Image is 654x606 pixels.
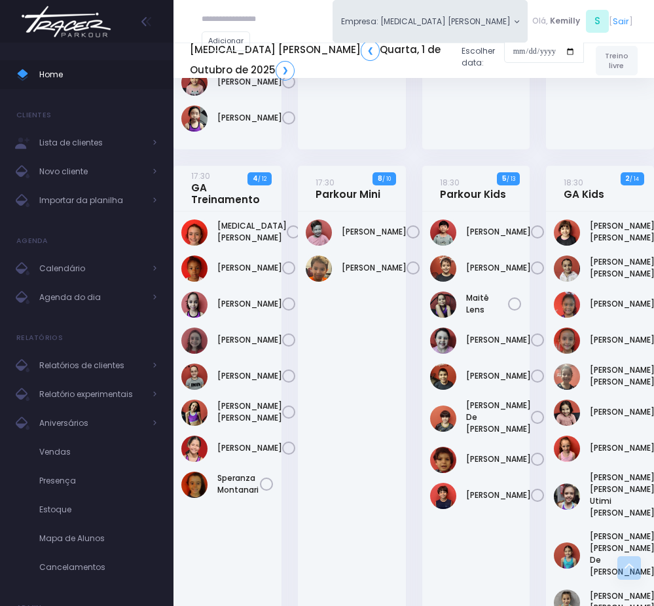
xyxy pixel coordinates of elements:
[39,386,144,403] span: Relatório experimentais
[276,61,295,81] a: ❯
[466,400,531,435] a: [PERSON_NAME] De [PERSON_NAME]
[39,559,157,576] span: Cancelamentos
[430,328,456,354] img: Manuela Soggio
[528,8,638,35] div: [ ]
[217,112,282,124] a: [PERSON_NAME]
[554,328,580,354] img: Lara Araújo
[181,472,208,498] img: Speranza Montanari Ferreira
[440,177,460,188] small: 18:30
[181,400,208,426] img: Manuela Ary Madruga
[564,177,583,188] small: 18:30
[316,177,335,188] small: 17:30
[554,400,580,426] img: Liz Stetz Tavernaro Torres
[39,289,144,306] span: Agenda do dia
[202,31,250,51] a: Adicionar
[39,415,144,432] span: Aniversários
[16,102,51,128] h4: Clientes
[39,260,144,277] span: Calendário
[316,176,380,200] a: 17:30Parkour Mini
[39,444,157,461] span: Vendas
[554,256,580,282] img: Carolina Lima Trindade
[306,256,332,282] img: Theodoro Tarcitano
[554,219,580,246] img: Ana Maya Sanches Fernandes
[217,442,282,454] a: [PERSON_NAME]
[217,400,282,424] a: [PERSON_NAME] [PERSON_NAME]
[378,174,382,183] strong: 8
[181,105,208,132] img: Serena Tseng
[39,66,157,83] span: Home
[466,292,509,316] a: Maitê Lens
[466,334,531,346] a: [PERSON_NAME]
[181,219,208,246] img: Allegra Montanari Ferreira
[502,174,507,183] strong: 5
[191,170,260,206] a: 17:30GA Treinamento
[532,15,548,27] span: Olá,
[554,483,580,510] img: Maria Cecília Utimi de Sousa
[217,220,287,244] a: [MEDICAL_DATA][PERSON_NAME]
[217,262,282,274] a: [PERSON_NAME]
[440,176,506,200] a: 18:30Parkour Kids
[430,406,456,432] img: Rafael De Paula Silva
[630,175,639,183] small: / 14
[181,256,208,282] img: Laura Varjão
[191,170,210,181] small: 17:30
[430,447,456,473] img: Renan Parizzi Durães
[625,174,630,183] strong: 2
[253,174,258,183] strong: 4
[430,364,456,390] img: Noah Amorim
[554,292,580,318] img: Giovanna Melo
[39,357,144,374] span: Relatórios de clientes
[466,370,531,382] a: [PERSON_NAME]
[217,298,282,310] a: [PERSON_NAME]
[39,530,157,547] span: Mapa de Alunos
[258,175,266,183] small: / 12
[596,46,638,75] a: Treino livre
[190,41,452,80] h5: [MEDICAL_DATA] [PERSON_NAME] Quarta, 1 de Outubro de 2025
[466,226,531,238] a: [PERSON_NAME]
[39,134,144,151] span: Lista de clientes
[181,436,208,462] img: Manuela Moretz Andrade
[16,228,48,254] h4: Agenda
[342,262,407,274] a: [PERSON_NAME]
[586,10,609,33] span: S
[466,489,531,501] a: [PERSON_NAME]
[554,436,580,462] img: Liz Valotto
[430,256,456,282] img: João Pedro Perregil
[190,37,584,84] div: Escolher data:
[217,472,260,496] a: Speranza Montanari
[39,163,144,180] span: Novo cliente
[613,15,629,28] a: Sair
[181,364,208,390] img: Maite Magri Loureiro
[466,453,531,465] a: [PERSON_NAME]
[430,219,456,246] img: Henrique Saito
[181,292,208,318] img: Luiza Lima Marinelli
[39,472,157,489] span: Presença
[39,501,157,518] span: Estoque
[507,175,515,183] small: / 13
[306,219,332,246] img: Dante Custodio Vizzotto
[39,192,144,209] span: Importar da planilha
[430,292,456,318] img: Maitê Lens
[181,328,208,354] img: Lívia Denz Machado Borges
[564,176,604,200] a: 18:30GA Kids
[466,262,531,274] a: [PERSON_NAME]
[342,226,407,238] a: [PERSON_NAME]
[554,542,580,569] img: Maria Clara De Paula Silva
[382,175,391,183] small: / 10
[217,370,282,382] a: [PERSON_NAME]
[550,15,580,27] span: Kemilly
[554,364,580,390] img: Laura Alycia Ventura de Souza
[361,41,380,60] a: ❮
[16,325,63,351] h4: Relatórios
[430,483,456,509] img: Theo Valotto
[217,334,282,346] a: [PERSON_NAME]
